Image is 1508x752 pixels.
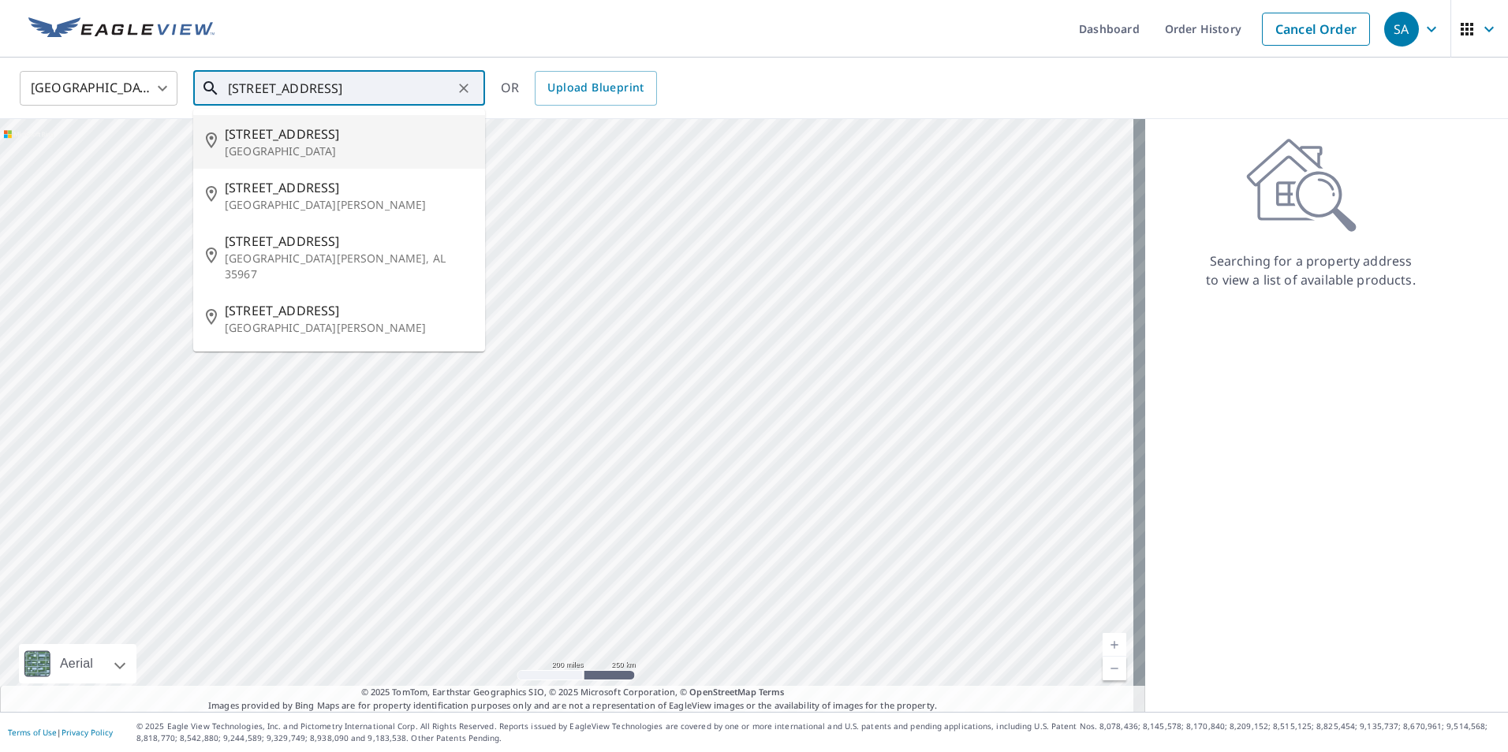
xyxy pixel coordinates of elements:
[62,727,113,738] a: Privacy Policy
[759,686,785,698] a: Terms
[55,644,98,683] div: Aerial
[1262,13,1370,46] a: Cancel Order
[1205,251,1417,289] p: Searching for a property address to view a list of available products.
[20,66,177,110] div: [GEOGRAPHIC_DATA]
[225,320,472,336] p: [GEOGRAPHIC_DATA][PERSON_NAME]
[535,71,656,106] a: Upload Blueprint
[689,686,756,698] a: OpenStreetMap
[1103,633,1126,657] a: Current Level 5, Zoom In
[361,686,785,699] span: © 2025 TomTom, Earthstar Geographics SIO, © 2025 Microsoft Corporation, ©
[225,232,472,251] span: [STREET_ADDRESS]
[8,728,113,737] p: |
[225,143,472,159] p: [GEOGRAPHIC_DATA]
[225,301,472,320] span: [STREET_ADDRESS]
[225,125,472,143] span: [STREET_ADDRESS]
[453,77,475,99] button: Clear
[19,644,136,683] div: Aerial
[501,71,657,106] div: OR
[225,197,472,213] p: [GEOGRAPHIC_DATA][PERSON_NAME]
[1103,657,1126,680] a: Current Level 5, Zoom Out
[8,727,57,738] a: Terms of Use
[28,17,215,41] img: EV Logo
[1384,12,1419,47] div: SA
[225,178,472,197] span: [STREET_ADDRESS]
[136,720,1500,744] p: © 2025 Eagle View Technologies, Inc. and Pictometry International Corp. All Rights Reserved. Repo...
[228,66,453,110] input: Search by address or latitude-longitude
[547,78,644,98] span: Upload Blueprint
[225,251,472,282] p: [GEOGRAPHIC_DATA][PERSON_NAME], AL 35967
